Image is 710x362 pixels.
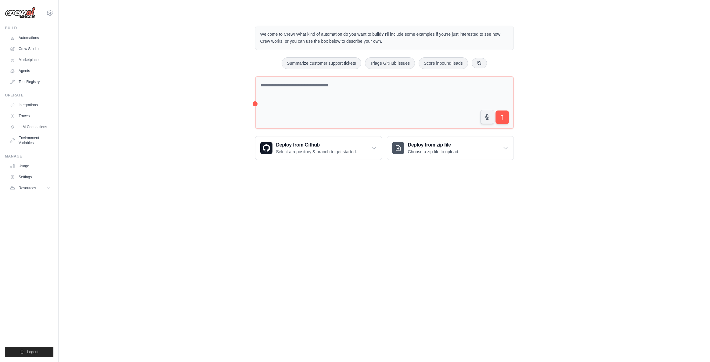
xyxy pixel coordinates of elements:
[365,57,415,69] button: Triage GitHub issues
[7,122,53,132] a: LLM Connections
[5,93,53,98] div: Operate
[408,141,460,149] h3: Deploy from zip file
[5,7,35,19] img: Logo
[276,141,357,149] h3: Deploy from Github
[276,149,357,155] p: Select a repository & branch to get started.
[7,161,53,171] a: Usage
[419,57,468,69] button: Score inbound leads
[7,44,53,54] a: Crew Studio
[260,31,509,45] p: Welcome to Crew! What kind of automation do you want to build? I'll include some examples if you'...
[7,100,53,110] a: Integrations
[282,57,361,69] button: Summarize customer support tickets
[7,66,53,76] a: Agents
[7,33,53,43] a: Automations
[408,149,460,155] p: Choose a zip file to upload.
[5,26,53,31] div: Build
[5,347,53,357] button: Logout
[27,349,38,354] span: Logout
[7,133,53,148] a: Environment Variables
[5,154,53,159] div: Manage
[7,111,53,121] a: Traces
[7,183,53,193] button: Resources
[7,77,53,87] a: Tool Registry
[19,186,36,190] span: Resources
[7,172,53,182] a: Settings
[7,55,53,65] a: Marketplace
